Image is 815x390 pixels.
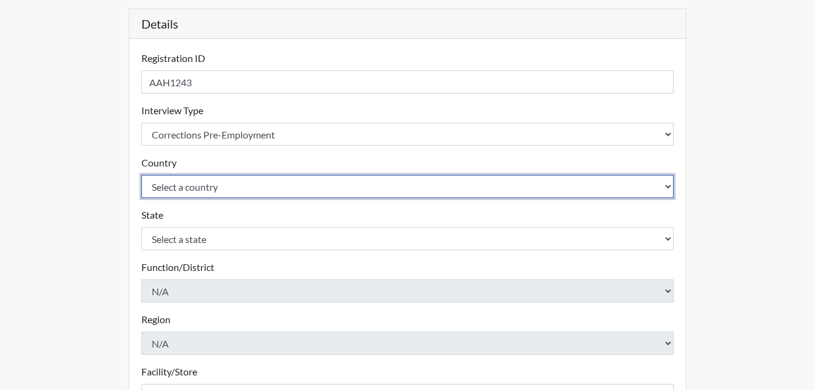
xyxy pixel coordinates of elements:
[141,260,214,275] label: Function/District
[141,364,197,379] label: Facility/Store
[141,208,163,222] label: State
[129,9,686,39] h5: Details
[141,156,177,170] label: Country
[141,103,203,118] label: Interview Type
[141,70,674,94] input: Insert a Registration ID, which needs to be a unique alphanumeric value for each interviewee
[141,312,171,327] label: Region
[141,51,205,66] label: Registration ID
